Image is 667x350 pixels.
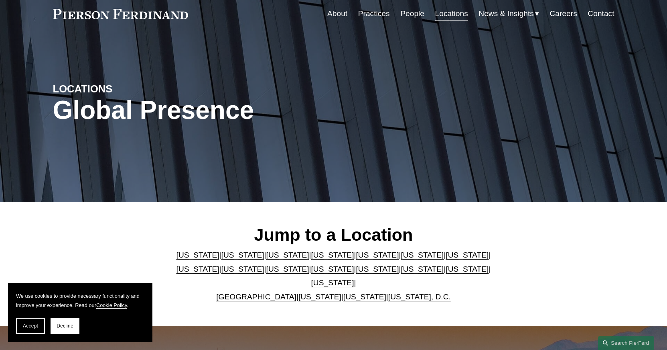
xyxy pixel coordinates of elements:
[401,251,444,259] a: [US_STATE]
[16,291,144,310] p: We use cookies to provide necessary functionality and improve your experience. Read our .
[356,265,399,273] a: [US_STATE]
[96,302,127,308] a: Cookie Policy
[298,293,341,301] a: [US_STATE]
[311,278,354,287] a: [US_STATE]
[550,6,577,21] a: Careers
[446,265,489,273] a: [US_STATE]
[478,6,539,21] a: folder dropdown
[16,318,45,334] button: Accept
[311,251,354,259] a: [US_STATE]
[588,6,614,21] a: Contact
[216,293,296,301] a: [GEOGRAPHIC_DATA]
[53,96,427,125] h1: Global Presence
[221,265,264,273] a: [US_STATE]
[8,283,152,342] section: Cookie banner
[435,6,468,21] a: Locations
[221,251,264,259] a: [US_STATE]
[51,318,79,334] button: Decline
[176,251,219,259] a: [US_STATE]
[170,224,497,245] h2: Jump to a Location
[358,6,390,21] a: Practices
[311,265,354,273] a: [US_STATE]
[400,6,424,21] a: People
[388,293,451,301] a: [US_STATE], D.C.
[343,293,386,301] a: [US_STATE]
[57,323,73,329] span: Decline
[53,82,193,95] h4: LOCATIONS
[23,323,38,329] span: Accept
[446,251,489,259] a: [US_STATE]
[176,265,219,273] a: [US_STATE]
[356,251,399,259] a: [US_STATE]
[266,251,309,259] a: [US_STATE]
[327,6,347,21] a: About
[401,265,444,273] a: [US_STATE]
[598,336,654,350] a: Search this site
[478,7,534,21] span: News & Insights
[170,248,497,304] p: | | | | | | | | | | | | | | | | | |
[266,265,309,273] a: [US_STATE]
